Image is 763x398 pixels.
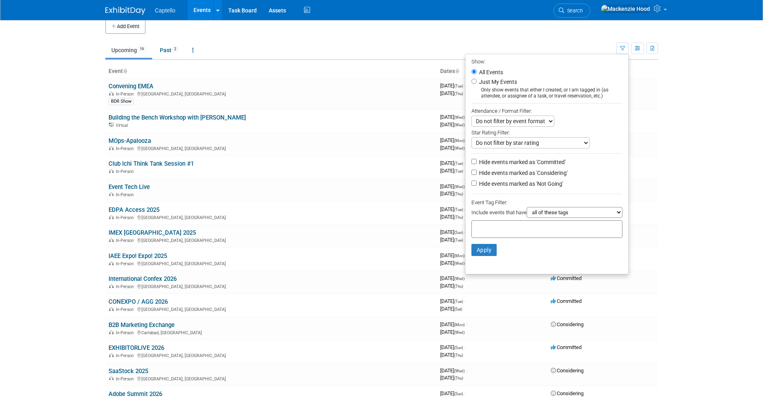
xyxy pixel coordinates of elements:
a: EDPA Access 2025 [109,206,159,213]
span: [DATE] [440,352,463,358]
div: [GEOGRAPHIC_DATA], [GEOGRAPHIC_DATA] [109,352,434,358]
span: [DATE] [440,298,465,304]
span: (Wed) [454,369,465,373]
span: (Thu) [454,215,463,219]
span: (Thu) [454,376,463,380]
th: Dates [437,65,548,78]
span: (Thu) [454,91,463,96]
img: In-Person Event [109,169,114,173]
label: Hide events marked as 'Committed' [477,158,566,166]
div: Show: [471,56,622,66]
span: [DATE] [440,122,465,128]
span: [DATE] [440,145,465,151]
img: Mackenzie Hood [601,4,650,13]
span: (Sat) [454,307,462,311]
span: (Wed) [454,276,465,281]
span: In-Person [116,238,136,243]
div: Attendance / Format Filter: [471,106,622,116]
span: [DATE] [440,306,462,312]
span: - [464,390,465,396]
img: In-Person Event [109,91,114,95]
span: (Tue) [454,299,463,304]
th: Event [105,65,437,78]
span: Considering [551,368,584,374]
span: [DATE] [440,137,467,143]
a: Sort by Start Date [455,68,459,74]
span: (Wed) [454,123,465,127]
div: [GEOGRAPHIC_DATA], [GEOGRAPHIC_DATA] [109,90,434,97]
div: [GEOGRAPHIC_DATA], [GEOGRAPHIC_DATA] [109,306,434,312]
span: [DATE] [440,237,463,243]
span: Considering [551,321,584,327]
span: [DATE] [440,90,463,96]
span: [DATE] [440,168,463,174]
div: [GEOGRAPHIC_DATA], [GEOGRAPHIC_DATA] [109,237,434,243]
span: Committed [551,344,582,350]
span: In-Person [116,307,136,312]
a: EXHIBITORLIVE 2026 [109,344,164,351]
span: (Wed) [454,115,465,120]
div: Only show events that either I created, or I am tagged in (as attendee, or assignee of a task, or... [471,87,622,99]
div: [GEOGRAPHIC_DATA], [GEOGRAPHIC_DATA] [109,283,434,289]
img: In-Person Event [109,376,114,380]
span: (Thu) [454,192,463,196]
a: IAEE Expo! Expo! 2025 [109,252,167,260]
span: [DATE] [440,191,463,197]
span: Committed [551,275,582,281]
img: In-Person Event [109,215,114,219]
span: (Thu) [454,284,463,288]
div: [GEOGRAPHIC_DATA], [GEOGRAPHIC_DATA] [109,260,434,266]
span: (Mon) [454,323,465,327]
a: B2B Marketing Exchange [109,321,175,329]
img: In-Person Event [109,238,114,242]
img: ExhibitDay [105,7,145,15]
a: IMEX [GEOGRAPHIC_DATA] 2025 [109,229,196,236]
a: Sort by Event Name [123,68,127,74]
a: Search [554,4,590,18]
span: [DATE] [440,206,465,212]
div: [GEOGRAPHIC_DATA], [GEOGRAPHIC_DATA] [109,375,434,382]
span: Considering [551,390,584,396]
label: All Events [477,69,503,75]
div: Event Tag Filter: [471,198,622,207]
span: (Tue) [454,238,463,242]
span: - [464,206,465,212]
span: - [466,368,467,374]
span: [DATE] [440,114,467,120]
span: - [466,275,467,281]
span: Captello [155,7,175,14]
img: In-Person Event [109,284,114,288]
span: In-Person [116,376,136,382]
label: Just My Events [477,78,517,86]
span: In-Person [116,146,136,151]
div: Star Rating Filter: [471,127,622,137]
span: [DATE] [440,368,467,374]
img: In-Person Event [109,146,114,150]
div: Carlsbad, [GEOGRAPHIC_DATA] [109,329,434,335]
span: [DATE] [440,375,463,381]
img: In-Person Event [109,307,114,311]
img: In-Person Event [109,192,114,196]
img: In-Person Event [109,330,114,334]
span: [DATE] [440,283,463,289]
span: In-Person [116,284,136,289]
span: Search [564,8,583,14]
span: - [466,321,467,327]
div: BDR Show [109,98,134,105]
span: [DATE] [440,160,465,166]
button: Apply [471,244,497,256]
span: - [464,229,465,235]
span: (Tue) [454,161,463,166]
label: Hide events marked as 'Not Going' [477,180,563,188]
span: In-Person [116,261,136,266]
img: In-Person Event [109,261,114,265]
span: [DATE] [440,329,465,335]
span: [DATE] [440,344,465,350]
span: Committed [551,298,582,304]
span: (Mon) [454,138,465,143]
span: (Tue) [454,169,463,173]
span: (Sun) [454,230,463,235]
a: Upcoming19 [105,43,152,58]
span: (Thu) [454,353,463,357]
span: - [464,298,465,304]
